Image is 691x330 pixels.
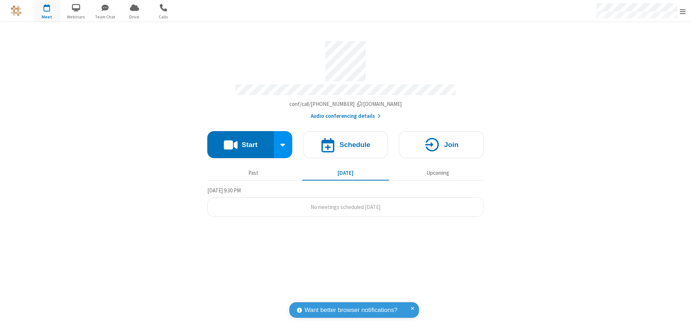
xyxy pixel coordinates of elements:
[302,166,389,180] button: [DATE]
[289,100,402,108] button: Copy my meeting room linkCopy my meeting room link
[207,187,241,194] span: [DATE] 9:30 PM
[121,14,148,20] span: Drive
[289,101,402,107] span: Copy my meeting room link
[63,14,90,20] span: Webinars
[303,131,388,158] button: Schedule
[399,131,484,158] button: Join
[11,5,22,16] img: QA Selenium DO NOT DELETE OR CHANGE
[311,112,381,120] button: Audio conferencing details
[274,131,293,158] div: Start conference options
[207,36,484,120] section: Account details
[92,14,119,20] span: Team Chat
[241,141,257,148] h4: Start
[210,166,297,180] button: Past
[311,204,380,210] span: No meetings scheduled [DATE]
[33,14,60,20] span: Meet
[394,166,481,180] button: Upcoming
[150,14,177,20] span: Calls
[207,186,484,217] section: Today's Meetings
[304,306,397,315] span: Want better browser notifications?
[207,131,274,158] button: Start
[444,141,459,148] h4: Join
[339,141,370,148] h4: Schedule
